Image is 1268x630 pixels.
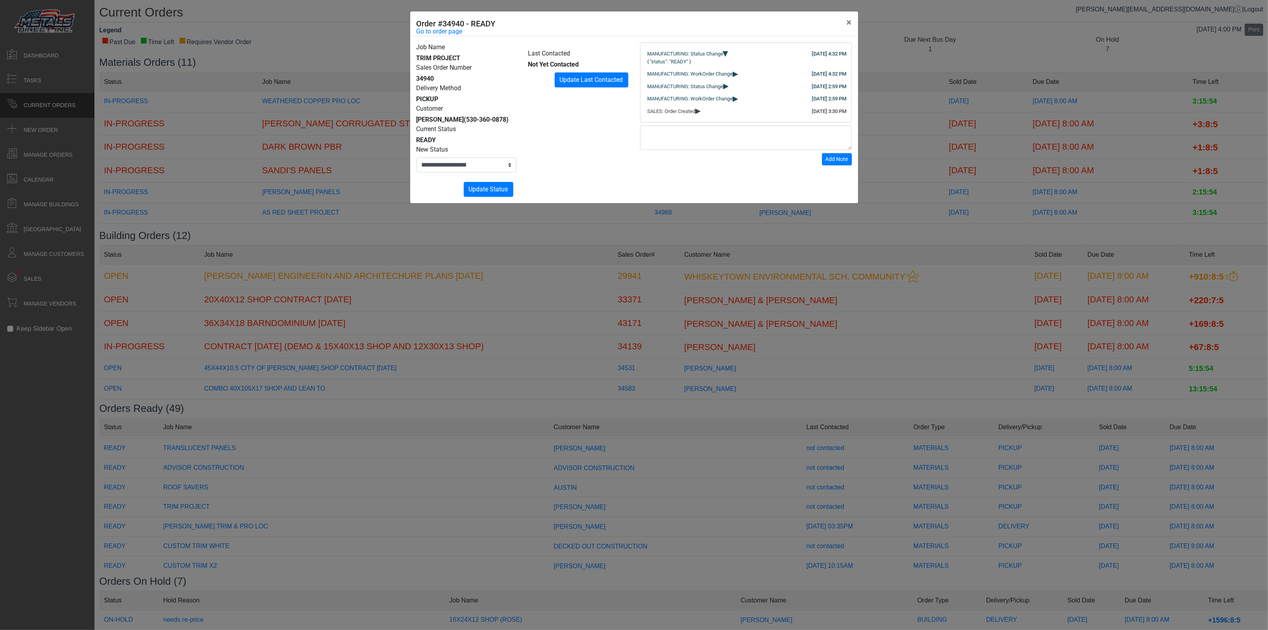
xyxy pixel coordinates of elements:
div: MANUFACTURING: Status Change [648,83,844,91]
span: Add Note [826,156,848,162]
span: TRIM PROJECT [416,54,461,62]
div: SALES: Order Created [648,107,844,115]
span: ▸ [733,96,739,101]
a: Go to order page [416,27,463,36]
label: Last Contacted [528,49,570,58]
div: PICKUP [416,94,516,104]
span: ▸ [696,108,701,113]
div: MANUFACTURING: Status Change [648,50,844,58]
span: Not Yet Contacted [528,61,579,68]
label: Current Status [416,124,456,134]
span: ▸ [733,71,739,76]
div: { "status": "READY" } [648,58,844,66]
h5: Order #34940 - READY [416,18,496,30]
div: [DATE] 2:59 PM [812,95,847,103]
span: ▸ [724,83,729,88]
button: Close [840,11,858,33]
label: New Status [416,145,448,154]
div: [DATE] 4:32 PM [812,50,847,58]
div: [PERSON_NAME] [416,115,516,124]
div: [DATE] 3:30 PM [812,107,847,115]
div: MANUFACTURING: WorkOrder Change [648,95,844,103]
button: Add Note [822,153,852,165]
span: ▸ [724,52,729,57]
label: Customer [416,104,443,113]
div: [DATE] 4:32 PM [812,70,847,78]
label: Job Name [416,43,445,52]
span: Update Status [469,185,508,193]
span: (530-360-0878) [464,116,509,123]
button: Update Status [464,182,513,197]
label: Delivery Method [416,83,461,93]
div: READY [416,135,516,145]
div: MANUFACTURING: WorkOrder Change [648,70,844,78]
div: [DATE] 2:59 PM [812,83,847,91]
button: Update Last Contacted [555,72,628,87]
label: Sales Order Number [416,63,472,72]
div: 34940 [416,74,516,83]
